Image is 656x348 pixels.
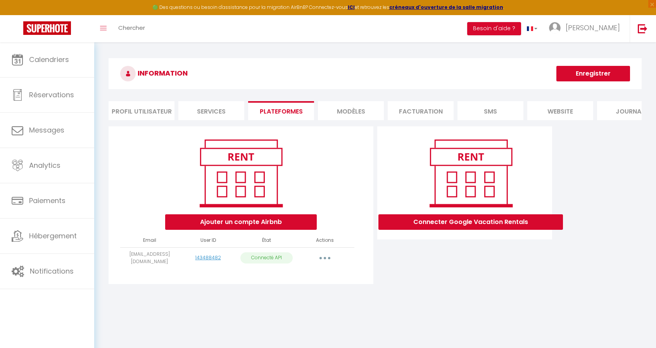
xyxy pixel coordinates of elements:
[165,214,317,230] button: Ajouter un compte Airbnb
[29,125,64,135] span: Messages
[29,231,77,241] span: Hébergement
[296,234,354,247] th: Actions
[29,196,66,205] span: Paiements
[118,24,145,32] span: Chercher
[421,136,520,210] img: rent.png
[389,4,503,10] a: créneaux d'ouverture de la salle migration
[556,66,630,81] button: Enregistrer
[29,55,69,64] span: Calendriers
[467,22,521,35] button: Besoin d'aide ?
[6,3,29,26] button: Ouvrir le widget de chat LiveChat
[248,101,314,120] li: Plateformes
[388,101,454,120] li: Facturation
[179,234,237,247] th: User ID
[549,22,561,34] img: ...
[120,234,179,247] th: Email
[527,101,593,120] li: website
[112,15,151,42] a: Chercher
[348,4,355,10] a: ICI
[240,252,293,264] p: Connecté API
[109,58,642,89] h3: INFORMATION
[318,101,384,120] li: MODÈLES
[109,101,174,120] li: Profil Utilisateur
[378,214,563,230] button: Connecter Google Vacation Rentals
[29,160,60,170] span: Analytics
[638,24,647,33] img: logout
[178,101,244,120] li: Services
[192,136,290,210] img: rent.png
[30,266,74,276] span: Notifications
[457,101,523,120] li: SMS
[29,90,74,100] span: Réservations
[543,15,630,42] a: ... [PERSON_NAME]
[195,254,221,261] a: 143488482
[237,234,296,247] th: État
[566,23,620,33] span: [PERSON_NAME]
[23,21,71,35] img: Super Booking
[120,247,179,269] td: [EMAIL_ADDRESS][DOMAIN_NAME]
